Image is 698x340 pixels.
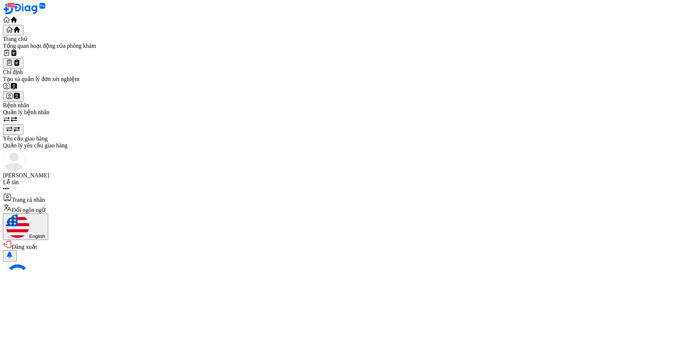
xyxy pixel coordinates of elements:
div: Trang cá nhân [3,193,695,203]
img: logo [3,149,25,171]
div: Đổi ngôn ngữ [3,203,695,240]
div: Quản lý bệnh nhân [3,109,695,116]
img: logo [14,3,45,15]
div: Tạo và quản lý đơn xét nghiệm [3,76,695,82]
span: English [29,233,45,239]
div: Lễ tân [3,179,695,186]
img: English [6,215,29,238]
button: English [3,213,48,240]
div: Tổng quan hoạt động của phòng khám [3,42,695,49]
div: Trang chủ [3,35,695,42]
span: 214 [7,3,15,8]
img: logo [3,4,14,15]
div: Quản lý yêu cầu giao hàng [3,142,695,149]
div: Bệnh nhân [3,102,695,109]
div: [PERSON_NAME] [3,172,695,179]
div: Chỉ định [3,69,695,76]
div: Yêu cầu giao hàng [3,135,695,142]
div: Đăng xuất [3,240,695,250]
